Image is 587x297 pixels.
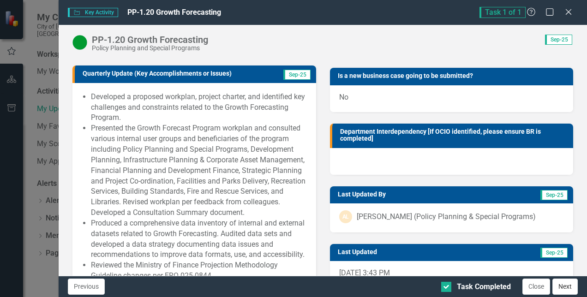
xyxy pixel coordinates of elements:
[339,93,348,101] span: No
[83,70,275,77] h3: Quarterly Update (Key Accomplishments or Issues)
[127,8,221,17] span: PP-1.20 Growth Forecasting
[479,7,526,18] span: Task 1 of 1
[552,279,578,295] button: Next
[340,128,569,143] h3: Department Interdependency [If OCIO identified, please ensure BR is completed]
[540,248,568,258] span: Sep-25
[357,212,536,222] div: [PERSON_NAME] (Policy Planning & Special Programs)
[68,279,105,295] button: Previous
[338,249,472,255] h3: Last Updated
[330,261,573,288] div: [DATE] 3:43 PM
[283,70,311,80] span: Sep-25
[522,279,550,295] button: Close
[91,92,306,124] li: Developed a proposed workplan, project charter, and identified key challenges and constraints rel...
[92,45,208,52] div: Policy Planning and Special Programs
[91,123,306,218] li: Presented the Growth Forecast Program workplan and consulted various internal user groups and ben...
[545,35,572,45] span: Sep-25
[540,190,568,200] span: Sep-25
[91,260,306,281] li: Reviewed the Ministry of Finance Projection Methodology Guideline changes per ERO 025-0844.
[338,72,569,79] h3: Is a new business case going to be submitted?
[72,35,87,50] img: Proceeding as Anticipated
[68,8,118,17] span: Key Activity
[339,210,352,223] div: AL
[457,282,511,292] div: Task Completed
[91,218,306,260] li: Produced a comprehensive data inventory of internal and external datasets related to Growth Forec...
[92,35,208,45] div: PP-1.20 Growth Forecasting
[338,191,483,198] h3: Last Updated By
